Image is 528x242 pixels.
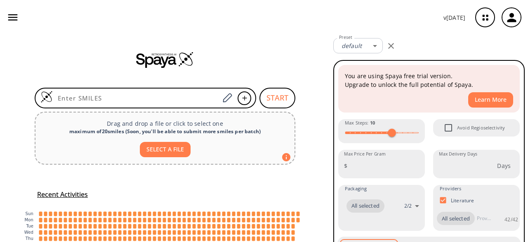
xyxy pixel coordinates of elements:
span: Packaging [345,185,367,192]
input: Enter SMILES [53,94,219,102]
p: Drag and drop a file or click to select one [42,119,288,128]
label: Max Delivery Days [439,151,477,157]
p: You are using Spaya free trial version. Upgrade to unlock the full potential of Spaya. [345,72,513,89]
span: Providers [440,185,461,192]
text: Sun [26,211,33,216]
input: Provider name [475,212,493,225]
span: Avoid Regioselectivity [440,119,457,137]
img: Logo Spaya [40,91,53,103]
text: Wed [24,230,33,235]
h5: Recent Activities [37,190,88,199]
strong: 10 [370,120,375,126]
span: Max Steps : [345,119,375,127]
text: Thu [25,236,33,241]
span: Avoid Regioselectivity [457,124,505,132]
em: default [342,42,362,50]
p: 2 / 2 [404,202,412,209]
div: maximum of 20 smiles ( Soon, you'll be able to submit more smiles per batch ) [42,128,288,135]
text: Mon [24,218,33,222]
p: Literature [451,197,474,204]
p: v [DATE] [443,13,465,22]
button: START [259,88,295,108]
span: All selected [437,215,475,223]
button: Learn More [468,92,513,108]
span: All selected [346,202,384,210]
label: Preset [339,34,352,41]
button: Recent Activities [34,188,91,201]
button: SELECT A FILE [140,142,191,157]
p: 42 / 42 [504,216,518,223]
text: Tue [26,224,33,228]
p: Days [497,161,511,170]
img: Spaya logo [136,51,194,68]
p: $ [344,161,347,170]
label: Max Price Per Gram [344,151,386,157]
